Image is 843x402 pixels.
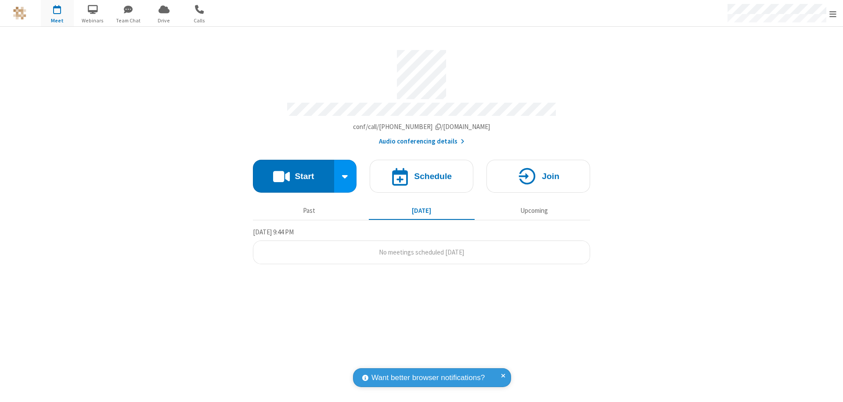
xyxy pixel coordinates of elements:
[334,160,357,193] div: Start conference options
[13,7,26,20] img: QA Selenium DO NOT DELETE OR CHANGE
[253,228,294,236] span: [DATE] 9:44 PM
[183,17,216,25] span: Calls
[253,227,590,265] section: Today's Meetings
[41,17,74,25] span: Meet
[481,202,587,219] button: Upcoming
[486,160,590,193] button: Join
[148,17,180,25] span: Drive
[369,202,475,219] button: [DATE]
[379,136,465,147] button: Audio conferencing details
[379,248,464,256] span: No meetings scheduled [DATE]
[76,17,109,25] span: Webinars
[353,122,490,131] span: Copy my meeting room link
[542,172,559,180] h4: Join
[253,160,334,193] button: Start
[353,122,490,132] button: Copy my meeting room linkCopy my meeting room link
[253,43,590,147] section: Account details
[414,172,452,180] h4: Schedule
[112,17,145,25] span: Team Chat
[295,172,314,180] h4: Start
[370,160,473,193] button: Schedule
[256,202,362,219] button: Past
[371,372,485,384] span: Want better browser notifications?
